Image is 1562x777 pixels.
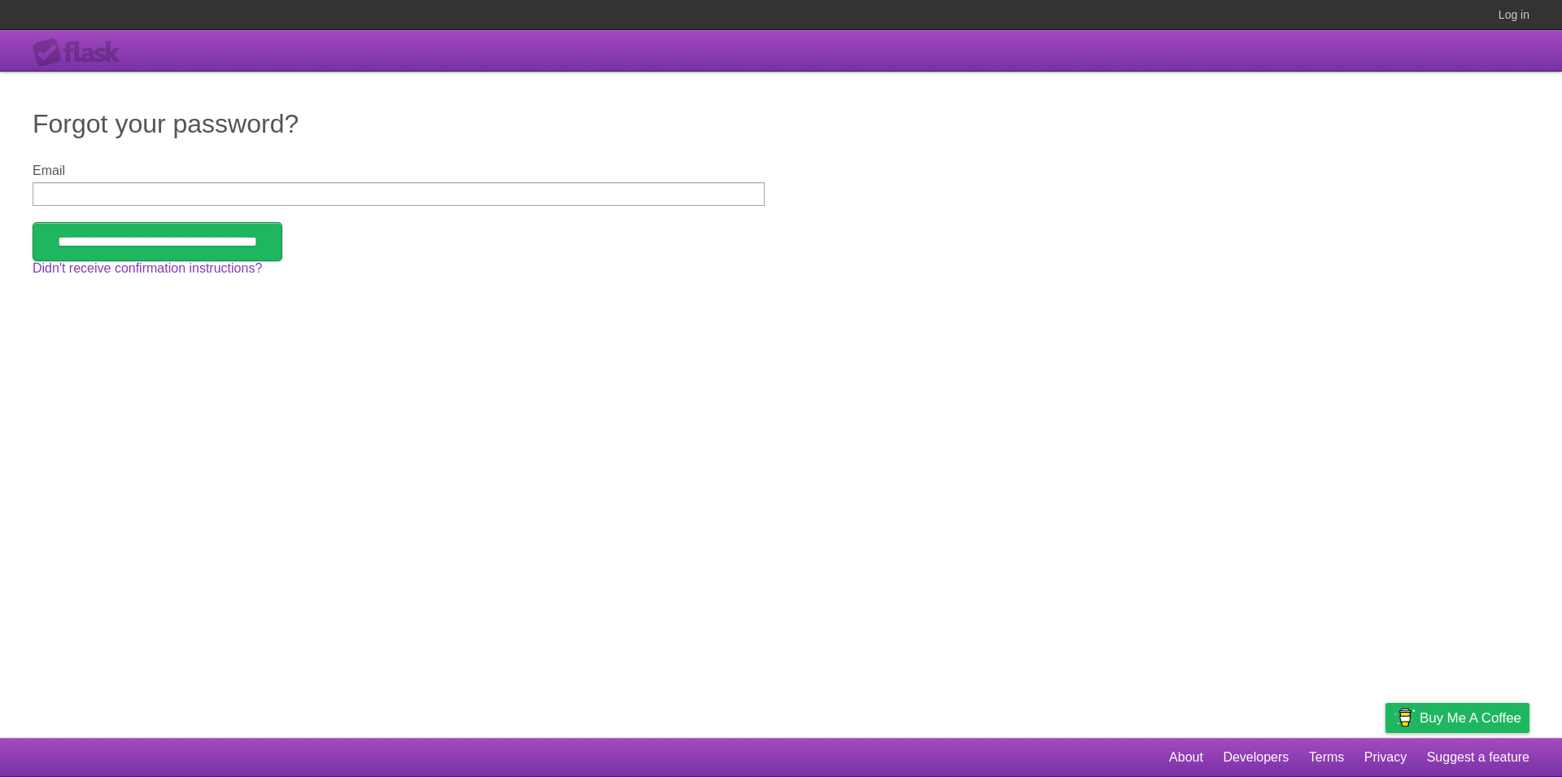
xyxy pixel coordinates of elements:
[1420,704,1521,732] span: Buy me a coffee
[1385,703,1529,733] a: Buy me a coffee
[1169,742,1203,773] a: About
[33,38,130,68] div: Flask
[33,261,262,275] a: Didn't receive confirmation instructions?
[1309,742,1345,773] a: Terms
[1394,704,1416,731] img: Buy me a coffee
[33,104,1529,143] h1: Forgot your password?
[1223,742,1289,773] a: Developers
[1427,742,1529,773] a: Suggest a feature
[33,164,765,178] label: Email
[1364,742,1407,773] a: Privacy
